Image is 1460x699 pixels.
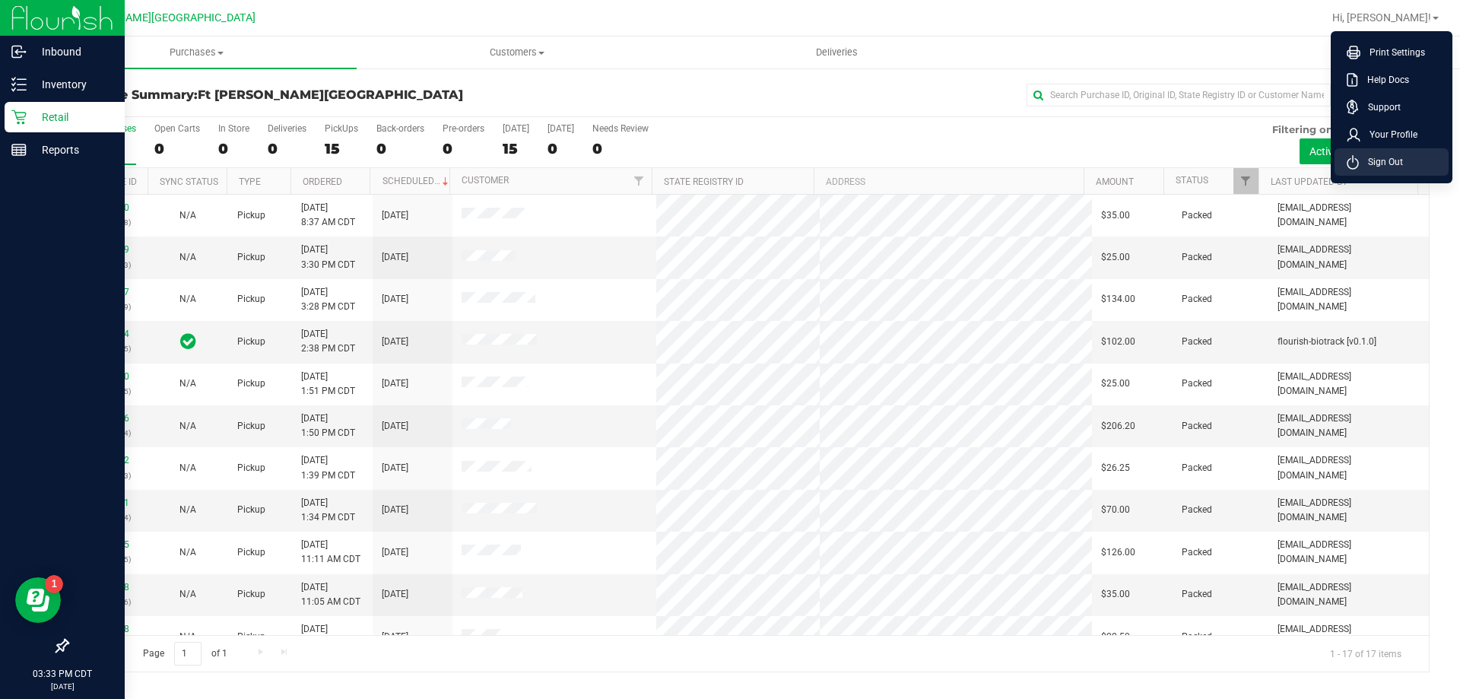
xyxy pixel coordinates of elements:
[87,413,129,424] a: 11844736
[45,575,63,593] iframe: Resource center unread badge
[1182,292,1212,307] span: Packed
[301,453,355,482] span: [DATE] 1:39 PM CDT
[1182,545,1212,560] span: Packed
[36,46,357,59] span: Purchases
[179,461,196,475] button: N/A
[503,140,529,157] div: 15
[87,371,129,382] a: 11844770
[1182,461,1212,475] span: Packed
[27,43,118,61] p: Inbound
[1277,243,1420,272] span: [EMAIL_ADDRESS][DOMAIN_NAME]
[174,642,202,666] input: 1
[179,419,196,434] button: N/A
[237,630,265,644] span: Pickup
[1277,285,1420,314] span: [EMAIL_ADDRESS][DOMAIN_NAME]
[87,539,129,550] a: 11843385
[1277,370,1420,399] span: [EMAIL_ADDRESS][DOMAIN_NAME]
[36,37,357,68] a: Purchases
[237,587,265,602] span: Pickup
[1101,503,1130,517] span: $70.00
[160,176,218,187] a: Sync Status
[1233,168,1258,194] a: Filter
[237,292,265,307] span: Pickup
[237,335,265,349] span: Pickup
[1101,292,1135,307] span: $134.00
[237,250,265,265] span: Pickup
[1277,201,1420,230] span: [EMAIL_ADDRESS][DOMAIN_NAME]
[1176,175,1208,186] a: Status
[179,250,196,265] button: N/A
[27,141,118,159] p: Reports
[130,642,240,666] span: Page of 1
[87,624,129,634] a: 11841708
[462,175,509,186] a: Customer
[443,140,484,157] div: 0
[301,285,355,314] span: [DATE] 3:28 PM CDT
[239,176,261,187] a: Type
[1101,208,1130,223] span: $35.00
[179,294,196,304] span: Not Applicable
[1272,123,1371,135] span: Filtering on status:
[87,287,129,297] a: 11845497
[382,335,408,349] span: [DATE]
[179,630,196,644] button: N/A
[1096,176,1134,187] a: Amount
[382,292,408,307] span: [DATE]
[814,168,1084,195] th: Address
[376,140,424,157] div: 0
[179,378,196,389] span: Not Applicable
[382,208,408,223] span: [DATE]
[1277,453,1420,482] span: [EMAIL_ADDRESS][DOMAIN_NAME]
[1101,461,1130,475] span: $26.25
[301,243,355,272] span: [DATE] 3:30 PM CDT
[303,176,342,187] a: Ordered
[382,503,408,517] span: [DATE]
[11,44,27,59] inline-svg: Inbound
[180,331,196,352] span: In Sync
[357,46,676,59] span: Customers
[1360,127,1417,142] span: Your Profile
[237,545,265,560] span: Pickup
[1182,419,1212,434] span: Packed
[179,631,196,642] span: Not Applicable
[198,87,463,102] span: Ft [PERSON_NAME][GEOGRAPHIC_DATA]
[1101,335,1135,349] span: $102.00
[237,461,265,475] span: Pickup
[179,252,196,262] span: Not Applicable
[11,110,27,125] inline-svg: Retail
[1360,45,1425,60] span: Print Settings
[1358,72,1409,87] span: Help Docs
[677,37,997,68] a: Deliveries
[443,123,484,134] div: Pre-orders
[237,377,265,391] span: Pickup
[1101,250,1130,265] span: $25.00
[1277,622,1420,651] span: [EMAIL_ADDRESS][DOMAIN_NAME]
[301,496,355,525] span: [DATE] 1:34 PM CDT
[179,377,196,391] button: N/A
[27,108,118,126] p: Retail
[87,329,129,339] a: 11845094
[1332,11,1431,24] span: Hi, [PERSON_NAME]!
[179,547,196,558] span: Not Applicable
[1277,335,1376,349] span: flourish-biotrack [v0.1.0]
[55,11,255,24] span: Ft [PERSON_NAME][GEOGRAPHIC_DATA]
[1271,176,1347,187] a: Last Updated By
[592,123,649,134] div: Needs Review
[179,545,196,560] button: N/A
[87,244,129,255] a: 11845569
[179,503,196,517] button: N/A
[1335,148,1449,176] li: Sign Out
[1277,496,1420,525] span: [EMAIL_ADDRESS][DOMAIN_NAME]
[1182,630,1212,644] span: Packed
[154,140,200,157] div: 0
[218,140,249,157] div: 0
[237,208,265,223] span: Pickup
[1101,545,1135,560] span: $126.00
[1182,250,1212,265] span: Packed
[1182,208,1212,223] span: Packed
[179,421,196,431] span: Not Applicable
[325,123,358,134] div: PickUps
[1277,411,1420,440] span: [EMAIL_ADDRESS][DOMAIN_NAME]
[1300,138,1370,164] button: Active only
